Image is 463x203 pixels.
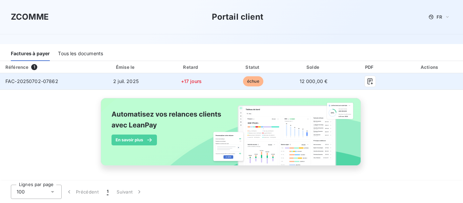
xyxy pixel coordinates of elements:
div: Émise le [93,64,159,70]
div: Factures à payer [11,47,50,61]
span: 12 000,00 € [300,78,328,84]
div: Référence [5,64,28,70]
button: Suivant [113,185,147,199]
button: Précédent [62,185,103,199]
span: 2 juil. 2025 [113,78,139,84]
span: échue [243,76,263,86]
div: Actions [398,64,462,70]
span: 1 [107,188,108,195]
img: banner [95,94,368,177]
h3: Portail client [212,11,263,23]
span: 1 [31,64,37,70]
div: Solde [285,64,342,70]
h3: ZCOMME [11,11,49,23]
button: 1 [103,185,113,199]
span: 100 [17,188,25,195]
div: PDF [345,64,396,70]
div: Tous les documents [58,47,103,61]
span: FR [437,14,442,20]
div: Statut [224,64,282,70]
span: FAC-20250702-07862 [5,78,58,84]
span: +17 jours [181,78,202,84]
div: Retard [161,64,221,70]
